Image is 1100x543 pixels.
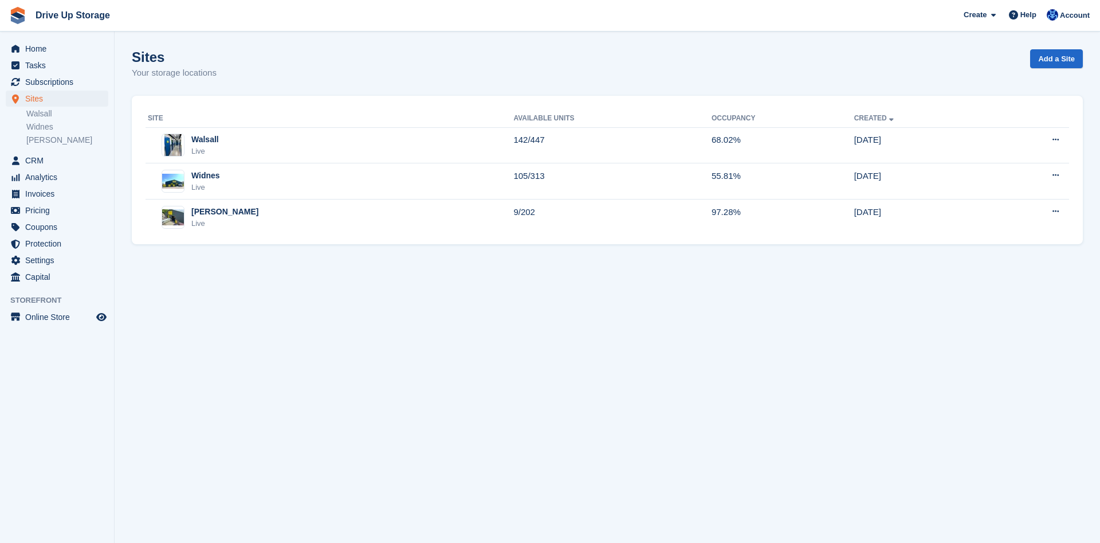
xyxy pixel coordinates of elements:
[712,163,854,200] td: 55.81%
[191,218,258,229] div: Live
[6,236,108,252] a: menu
[25,202,94,218] span: Pricing
[25,309,94,325] span: Online Store
[132,67,217,80] p: Your storage locations
[6,91,108,107] a: menu
[854,163,991,200] td: [DATE]
[1030,49,1083,68] a: Add a Site
[26,135,108,146] a: [PERSON_NAME]
[6,309,108,325] a: menu
[6,186,108,202] a: menu
[162,209,184,226] img: Image of Stroud site
[854,114,896,122] a: Created
[513,110,712,128] th: Available Units
[513,127,712,163] td: 142/447
[25,269,94,285] span: Capital
[191,206,258,218] div: [PERSON_NAME]
[25,252,94,268] span: Settings
[964,9,987,21] span: Create
[513,200,712,235] td: 9/202
[6,169,108,185] a: menu
[1060,10,1090,21] span: Account
[6,219,108,235] a: menu
[9,7,26,24] img: stora-icon-8386f47178a22dfd0bd8f6a31ec36ba5ce8667c1dd55bd0f319d3a0aa187defe.svg
[25,91,94,107] span: Sites
[6,57,108,73] a: menu
[25,153,94,169] span: CRM
[6,202,108,218] a: menu
[513,163,712,200] td: 105/313
[162,174,184,189] img: Image of Widnes site
[6,74,108,90] a: menu
[132,49,217,65] h1: Sites
[191,170,220,182] div: Widnes
[6,41,108,57] a: menu
[25,74,94,90] span: Subscriptions
[10,295,114,306] span: Storefront
[25,41,94,57] span: Home
[31,6,115,25] a: Drive Up Storage
[26,122,108,132] a: Widnes
[25,186,94,202] span: Invoices
[191,146,219,157] div: Live
[26,108,108,119] a: Walsall
[25,57,94,73] span: Tasks
[1047,9,1058,21] img: Widnes Team
[25,236,94,252] span: Protection
[95,310,108,324] a: Preview store
[6,153,108,169] a: menu
[854,200,991,235] td: [DATE]
[25,169,94,185] span: Analytics
[712,110,854,128] th: Occupancy
[25,219,94,235] span: Coupons
[854,127,991,163] td: [DATE]
[6,252,108,268] a: menu
[191,134,219,146] div: Walsall
[1020,9,1036,21] span: Help
[712,127,854,163] td: 68.02%
[191,182,220,193] div: Live
[712,200,854,235] td: 97.28%
[164,134,182,157] img: Image of Walsall site
[146,110,513,128] th: Site
[6,269,108,285] a: menu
